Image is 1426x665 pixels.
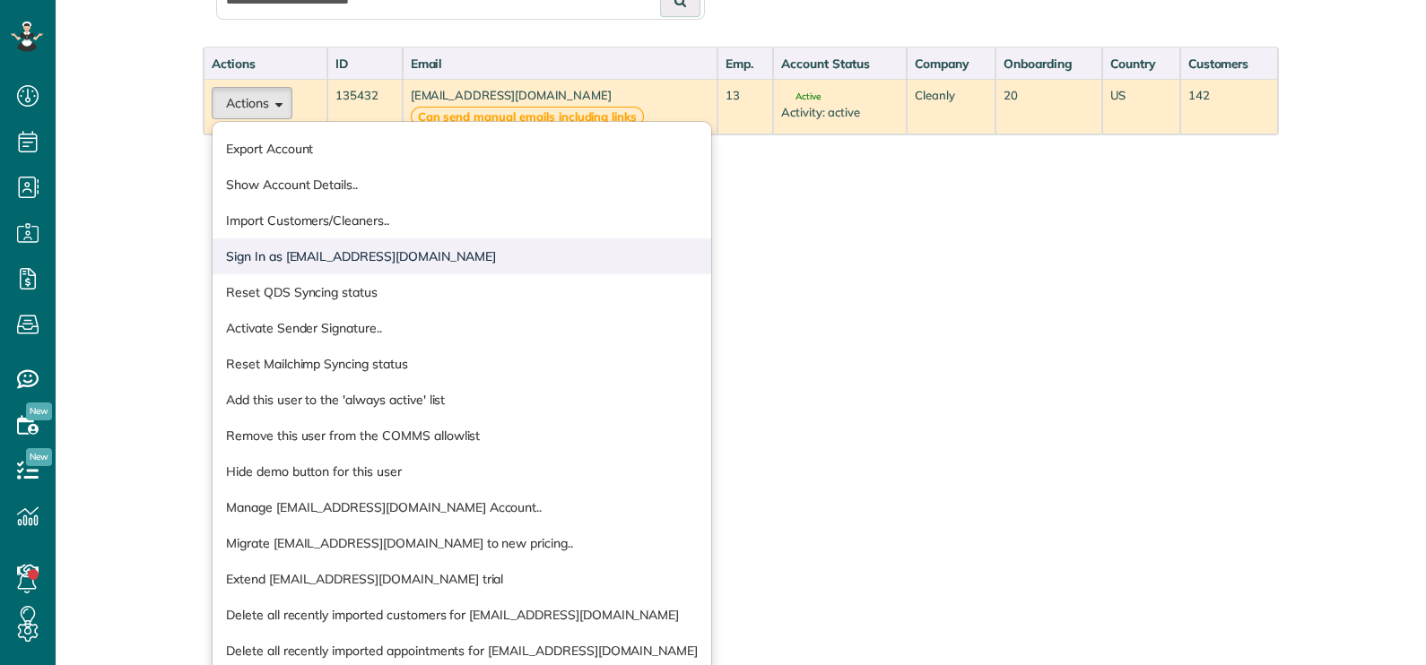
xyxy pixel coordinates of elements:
[26,402,52,420] span: New
[212,87,292,119] button: Actions
[1004,55,1094,73] div: Onboarding
[26,448,52,466] span: New
[403,79,717,134] td: [EMAIL_ADDRESS][DOMAIN_NAME]
[213,167,711,203] a: Show Account Details..
[907,79,996,134] td: Cleanly
[1188,55,1270,73] div: Customers
[213,238,711,274] a: Sign In as [EMAIL_ADDRESS][DOMAIN_NAME]
[1110,55,1171,73] div: Country
[327,79,403,134] td: 135432
[213,274,711,310] a: Reset QDS Syncing status
[1102,79,1179,134] td: US
[213,203,711,238] a: Import Customers/Cleaners..
[781,104,899,121] div: Activity: active
[213,525,711,561] a: Migrate [EMAIL_ADDRESS][DOMAIN_NAME] to new pricing..
[213,453,711,489] a: Hide demo button for this user
[411,55,709,73] div: Email
[726,55,765,73] div: Emp.
[781,92,821,101] span: Active
[213,561,711,597] a: Extend [EMAIL_ADDRESS][DOMAIN_NAME] trial
[717,79,773,134] td: 13
[996,79,1102,134] td: 20
[1180,79,1278,134] td: 142
[213,131,711,167] a: Export Account
[213,489,711,525] a: Manage [EMAIL_ADDRESS][DOMAIN_NAME] Account..
[213,310,711,346] a: Activate Sender Signature..
[915,55,987,73] div: Company
[335,55,395,73] div: ID
[213,418,711,453] a: Remove this user from the COMMS allowlist
[411,107,645,127] strong: Can send manual emails including links
[213,382,711,418] a: Add this user to the 'always active' list
[213,597,711,633] a: Delete all recently imported customers for [EMAIL_ADDRESS][DOMAIN_NAME]
[781,55,899,73] div: Account Status
[213,346,711,382] a: Reset Mailchimp Syncing status
[212,55,319,73] div: Actions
